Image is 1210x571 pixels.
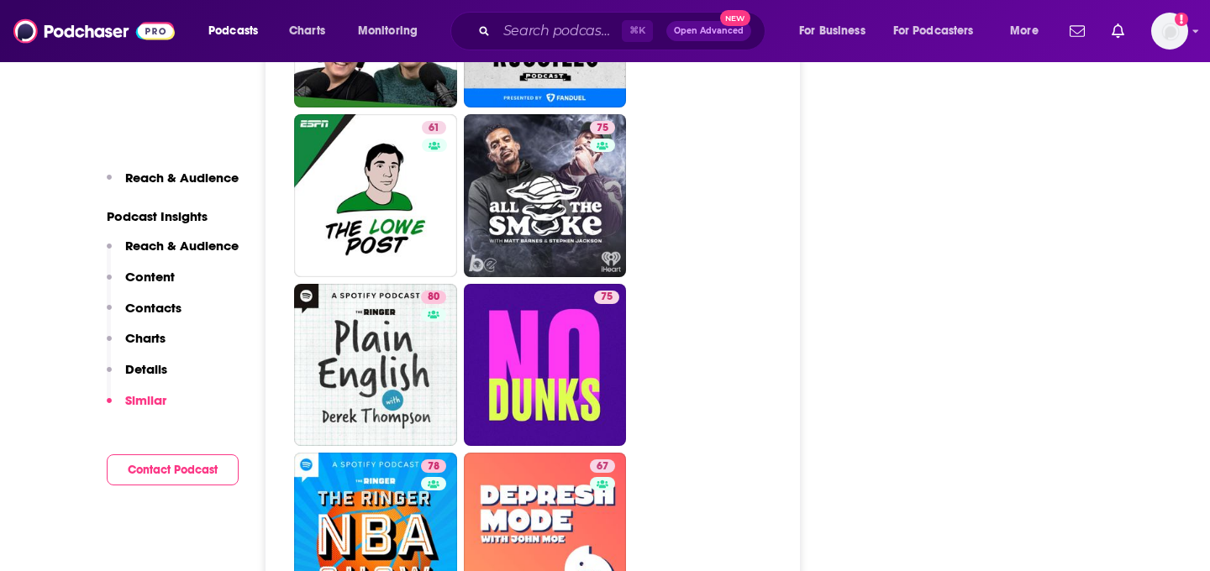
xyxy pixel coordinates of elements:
[107,300,181,331] button: Contacts
[278,18,335,45] a: Charts
[590,459,615,473] a: 67
[421,459,446,473] a: 78
[107,392,166,423] button: Similar
[125,392,166,408] p: Similar
[674,27,744,35] span: Open Advanced
[358,19,418,43] span: Monitoring
[497,18,622,45] input: Search podcasts, credits, & more...
[601,289,613,306] span: 75
[125,269,175,285] p: Content
[422,121,446,134] a: 61
[107,208,239,224] p: Podcast Insights
[428,289,439,306] span: 80
[294,114,457,277] a: 61
[107,361,167,392] button: Details
[294,284,457,447] a: 80
[464,114,627,277] a: 75
[125,300,181,316] p: Contacts
[107,238,239,269] button: Reach & Audience
[1175,13,1188,26] svg: Add a profile image
[1151,13,1188,50] button: Show profile menu
[289,19,325,43] span: Charts
[1151,13,1188,50] span: Logged in as hannahlevine
[125,238,239,254] p: Reach & Audience
[125,361,167,377] p: Details
[666,21,751,41] button: Open AdvancedNew
[13,15,175,47] img: Podchaser - Follow, Share and Rate Podcasts
[464,284,627,447] a: 75
[622,20,653,42] span: ⌘ K
[882,18,998,45] button: open menu
[466,12,781,50] div: Search podcasts, credits, & more...
[107,170,239,201] button: Reach & Audience
[720,10,750,26] span: New
[998,18,1060,45] button: open menu
[107,330,166,361] button: Charts
[893,19,974,43] span: For Podcasters
[594,291,619,304] a: 75
[590,121,615,134] a: 75
[346,18,439,45] button: open menu
[107,454,239,485] button: Contact Podcast
[1063,17,1092,45] a: Show notifications dropdown
[421,291,446,304] a: 80
[428,458,439,475] span: 78
[429,120,439,137] span: 61
[1151,13,1188,50] img: User Profile
[208,19,258,43] span: Podcasts
[799,19,865,43] span: For Business
[597,120,608,137] span: 75
[125,330,166,346] p: Charts
[1010,19,1039,43] span: More
[197,18,280,45] button: open menu
[125,170,239,186] p: Reach & Audience
[787,18,886,45] button: open menu
[597,458,608,475] span: 67
[107,269,175,300] button: Content
[1105,17,1131,45] a: Show notifications dropdown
